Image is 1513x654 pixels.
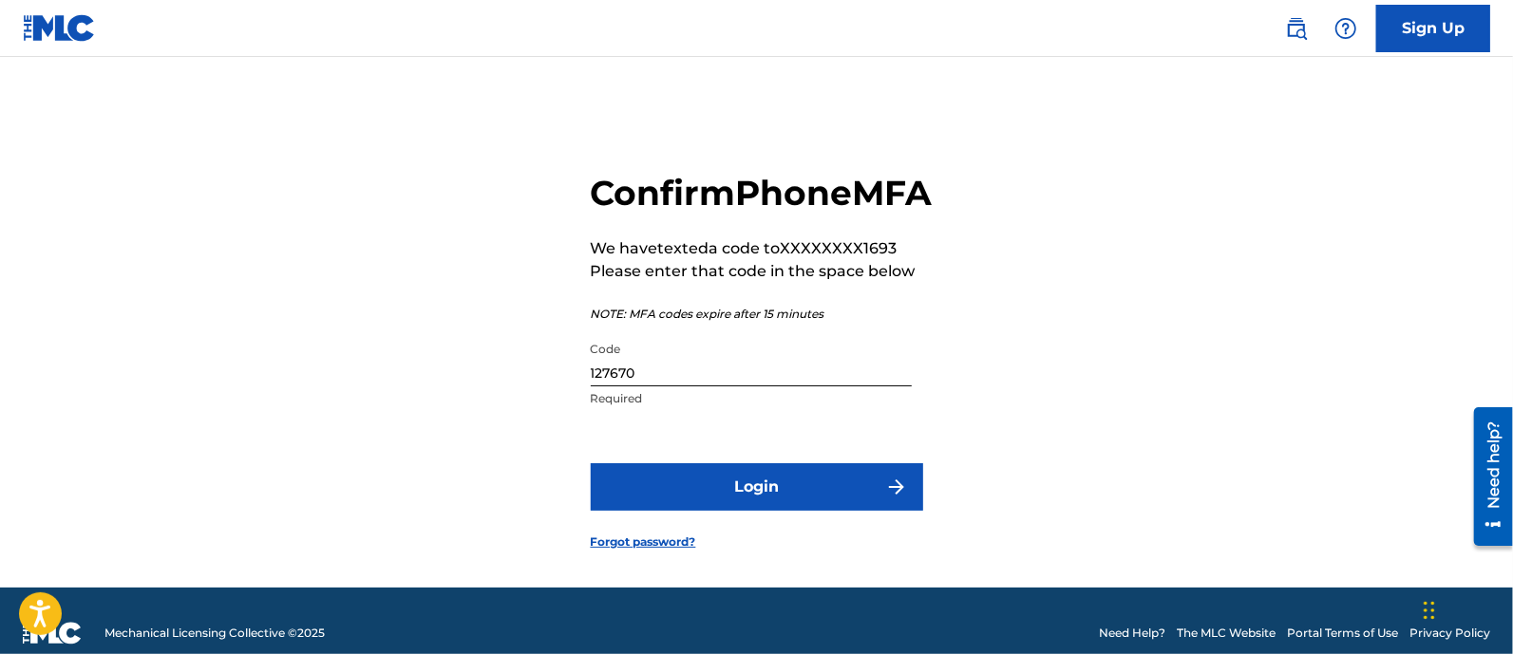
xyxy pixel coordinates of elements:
div: Help [1327,9,1365,47]
img: MLC Logo [23,14,96,42]
a: Public Search [1277,9,1315,47]
p: NOTE: MFA codes expire after 15 minutes [591,306,933,323]
h2: Confirm Phone MFA [591,172,933,215]
button: Login [591,463,923,511]
iframe: Resource Center [1460,401,1513,553]
img: search [1285,17,1308,40]
span: Mechanical Licensing Collective © 2025 [104,625,325,642]
a: Forgot password? [591,533,696,551]
a: Portal Terms of Use [1287,625,1398,642]
a: The MLC Website [1177,625,1276,642]
p: Please enter that code in the space below [591,260,933,283]
img: logo [23,622,82,645]
iframe: Chat Widget [1418,563,1513,654]
div: Drag [1424,582,1435,639]
img: help [1334,17,1357,40]
img: f7272a7cc735f4ea7f67.svg [885,476,908,498]
a: Privacy Policy [1409,625,1490,642]
a: Need Help? [1099,625,1165,642]
a: Sign Up [1376,5,1490,52]
p: Required [591,390,912,407]
p: We have texted a code to XXXXXXXX1693 [591,237,933,260]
